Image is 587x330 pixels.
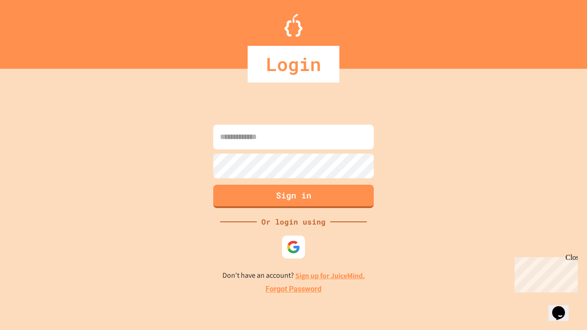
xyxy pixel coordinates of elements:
div: Or login using [257,216,330,227]
a: Sign up for JuiceMind. [295,271,365,280]
img: google-icon.svg [287,240,300,254]
a: Forgot Password [266,284,321,295]
iframe: chat widget [511,253,578,292]
p: Don't have an account? [222,270,365,281]
div: Chat with us now!Close [4,4,63,58]
img: Logo.svg [284,14,303,37]
div: Login [248,46,339,82]
button: Sign in [213,185,374,208]
iframe: chat widget [548,293,578,321]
